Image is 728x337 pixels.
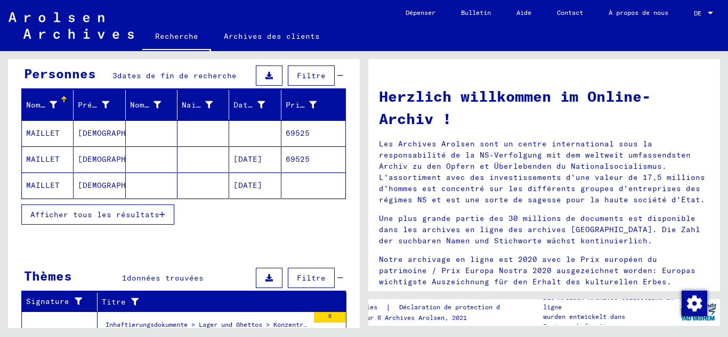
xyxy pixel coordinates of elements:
font: Naissance‏ [182,100,225,110]
div: Date de naissance [233,96,280,113]
font: Signature [26,297,69,306]
font: À propos de nous [609,9,668,17]
mat-header-cell: Prisonnier # [281,90,345,120]
font: Dépenser [406,9,435,17]
font: données trouvées [127,273,204,283]
font: wurden entwickelt dans Partnerschaft mit [543,313,625,330]
font: 3 [112,71,117,80]
font: 1 [122,273,127,283]
font: [DEMOGRAPHIC_DATA] [78,154,164,164]
div: Signature [26,293,97,310]
a: Déclaration de protection des données [391,302,550,313]
div: Prénom [78,96,125,113]
font: MAILLET [26,128,60,138]
font: Titre [102,297,126,307]
font: DE [694,9,701,17]
font: Filtre [297,273,326,283]
font: Notre archivage en ligne est 2020 avec le Prix européen du patrimoine / Prix Europa Nostra 2020 a... [379,254,695,286]
font: [DEMOGRAPHIC_DATA] [78,128,164,138]
a: Archives des clients [211,23,333,49]
font: Recherche [155,31,198,41]
mat-header-cell: Nom de naissance [126,90,177,120]
font: Aide [516,9,531,17]
font: Déclaration de protection des données [399,303,537,311]
mat-header-cell: Date de naissance [229,90,281,120]
font: Les Archives Arolsen sont un centre international sous la responsabilité de la NS-Verfolgung mit ... [379,139,705,204]
font: Archives des clients [224,31,320,41]
font: | [386,302,391,312]
div: Prisonnier # [286,96,333,113]
font: [DATE] [233,154,262,164]
mat-header-cell: Prénom [74,90,125,120]
img: Modifier [682,291,707,316]
font: MAILLET [26,180,60,190]
font: 69525 [286,154,310,164]
div: Nom de famille [26,96,73,113]
font: Afficher tous les résultats [30,210,159,219]
font: Nom de famille [26,100,93,110]
font: Herzlich willkommen im Online-Archiv ! [379,87,651,128]
mat-header-cell: Nom de famille [22,90,74,120]
font: Droits d'auteur © Archives Arolsen, 2021 [318,314,467,322]
img: Arolsen_neg.svg [9,12,134,39]
font: Prisonnier # [286,100,343,110]
font: Filtre [297,71,326,80]
font: Nom de naissance [130,100,207,110]
button: Filtre [288,268,335,288]
img: yv_logo.png [678,299,718,325]
font: Personnes [24,65,96,81]
button: Afficher tous les résultats [21,204,174,225]
div: Nom de naissance [130,96,177,113]
a: Recherche [142,23,211,51]
font: Prénom [78,100,107,110]
font: [DATE] [233,180,262,190]
font: Contact [557,9,583,17]
font: 69525 [286,128,310,138]
font: Une plus grande partie des 30 millions de documents est disponible dans les archives en ligne des... [379,213,700,245]
div: Naissance‏ [182,96,229,113]
font: [DEMOGRAPHIC_DATA] [78,180,164,190]
font: MAILLET [26,154,60,164]
button: Filtre [288,65,335,86]
font: 6 [328,313,331,319]
font: Date de naissance [233,100,315,110]
mat-header-cell: Naissance‏ [177,90,229,120]
div: Titre [102,293,333,310]
font: Bulletin [461,9,491,17]
font: Thèmes [24,268,72,284]
font: dates de fin de recherche [117,71,237,80]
